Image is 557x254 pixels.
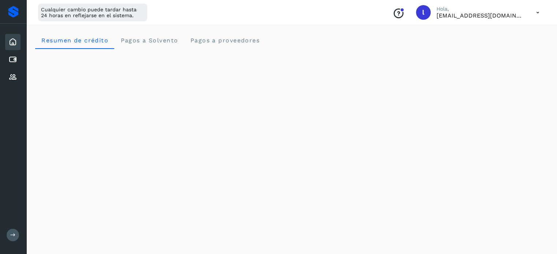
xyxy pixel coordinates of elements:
div: Inicio [5,34,21,50]
div: Cuentas por pagar [5,52,21,68]
span: Pagos a proveedores [190,37,260,44]
div: Cualquier cambio puede tardar hasta 24 horas en reflejarse en el sistema. [38,4,147,21]
span: Resumen de crédito [41,37,108,44]
div: Proveedores [5,69,21,85]
p: lc_broca@hotmail.com [437,12,524,19]
span: Pagos a Solvento [120,37,178,44]
p: Hola, [437,6,524,12]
